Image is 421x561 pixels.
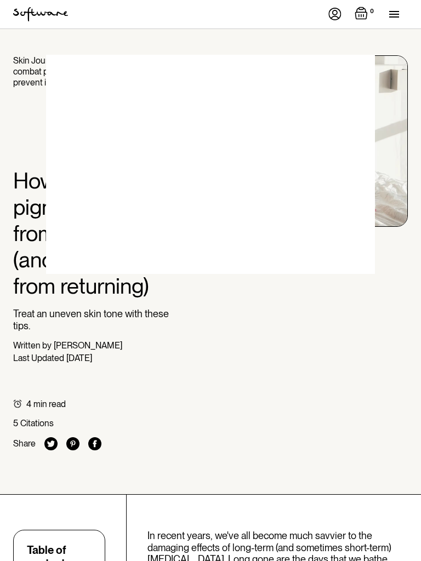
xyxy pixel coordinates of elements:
div: [PERSON_NAME] [54,340,122,351]
img: pinterest icon [66,437,79,450]
a: Open empty cart [355,7,376,22]
a: home [13,7,68,21]
a: Skin Journal [13,55,59,66]
h1: How to combat pigmentation from the sun (and prevent it from returning) [13,168,173,299]
div: Written by [13,340,52,351]
img: Software Logo [13,7,68,21]
img: twitter icon [44,437,58,450]
div: 4 [26,399,31,409]
div: Share [13,438,36,449]
div: [DATE] [66,353,92,363]
img: blank image [46,55,375,274]
div: How to combat pigmentation from the sun (and prevent it from returning) [13,55,161,88]
img: facebook icon [88,437,101,450]
p: Treat an uneven skin tone with these tips. [13,308,173,331]
div: Last Updated [13,353,64,363]
div: 5 [13,418,18,428]
div: 0 [368,7,376,16]
div: min read [33,399,66,409]
div: Citations [20,418,54,428]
